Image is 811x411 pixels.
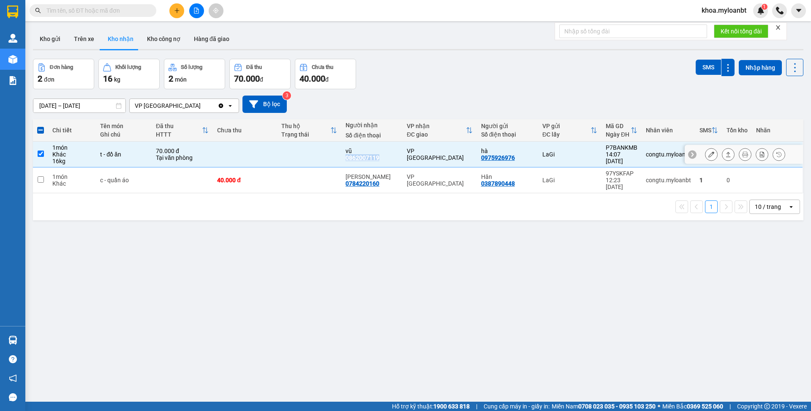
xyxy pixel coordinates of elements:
[115,64,141,70] div: Khối lượng
[695,119,722,142] th: Toggle SortBy
[763,4,766,10] span: 1
[175,76,187,83] span: món
[217,127,273,134] div: Chưa thu
[174,8,180,14] span: plus
[646,127,691,134] div: Nhân viên
[156,154,209,161] div: Tại văn phòng
[433,403,470,410] strong: 1900 633 818
[187,29,236,49] button: Hàng đã giao
[218,102,224,109] svg: Clear value
[52,144,92,151] div: 1 món
[283,91,291,100] sup: 3
[705,148,718,161] div: Sửa đơn hàng
[33,59,94,89] button: Đơn hàng2đơn
[277,119,341,142] th: Toggle SortBy
[299,74,325,84] span: 40.000
[234,74,260,84] span: 70.000
[325,76,329,83] span: đ
[242,96,287,113] button: Bộ lọc
[559,25,707,38] input: Nhập số tổng đài
[169,3,184,18] button: plus
[35,8,41,14] span: search
[101,29,140,49] button: Kho nhận
[217,177,273,184] div: 40.000 đ
[727,127,748,134] div: Tồn kho
[695,5,753,16] span: khoa.myloanbt
[33,29,67,49] button: Kho gửi
[50,64,73,70] div: Đơn hàng
[687,403,723,410] strong: 0369 525 060
[791,3,806,18] button: caret-down
[407,148,473,161] div: VP [GEOGRAPHIC_DATA]
[193,8,199,14] span: file-add
[346,148,398,154] div: vũ
[281,123,330,129] div: Thu hộ
[8,55,17,64] img: warehouse-icon
[476,402,477,411] span: |
[295,59,356,89] button: Chưa thu40.000đ
[8,76,17,85] img: solution-icon
[135,101,201,110] div: VP [GEOGRAPHIC_DATA]
[721,27,762,36] span: Kết nối tổng đài
[757,7,765,14] img: icon-new-feature
[407,173,473,187] div: VP [GEOGRAPHIC_DATA]
[8,336,17,345] img: warehouse-icon
[542,177,597,184] div: LaGi
[392,402,470,411] span: Hỗ trợ kỹ thuật:
[795,7,803,14] span: caret-down
[542,131,591,138] div: ĐC lấy
[764,403,770,409] span: copyright
[189,3,204,18] button: file-add
[38,74,42,84] span: 2
[776,7,784,14] img: phone-icon
[346,173,398,180] div: Nhật Thành
[8,34,17,43] img: warehouse-icon
[606,144,637,151] div: P7BANKMB
[788,203,795,210] svg: open
[44,76,54,83] span: đơn
[9,355,17,363] span: question-circle
[646,151,691,158] div: congtu.myloanbt
[722,148,735,161] div: Giao hàng
[52,173,92,180] div: 1 món
[775,25,781,30] span: close
[7,5,18,18] img: logo-vxr
[152,119,213,142] th: Toggle SortBy
[156,123,202,129] div: Đã thu
[403,119,477,142] th: Toggle SortBy
[52,180,92,187] div: Khác
[114,76,120,83] span: kg
[481,131,534,138] div: Số điện thoại
[346,132,398,139] div: Số điện thoại
[67,29,101,49] button: Trên xe
[756,127,798,134] div: Nhãn
[699,177,718,184] div: 1
[346,154,379,161] div: 0862007119
[346,122,398,129] div: Người nhận
[658,405,660,408] span: ⚪️
[52,127,92,134] div: Chi tiết
[100,123,147,129] div: Tên món
[755,203,781,211] div: 10 / trang
[407,123,466,129] div: VP nhận
[739,60,782,75] button: Nhập hàng
[606,131,631,138] div: Ngày ĐH
[481,148,534,154] div: hà
[407,131,466,138] div: ĐC giao
[229,59,291,89] button: Đã thu70.000đ
[281,131,330,138] div: Trạng thái
[9,374,17,382] span: notification
[606,170,637,177] div: 97YSKFAP
[542,151,597,158] div: LaGi
[260,76,263,83] span: đ
[538,119,601,142] th: Toggle SortBy
[481,154,515,161] div: 0975926976
[100,131,147,138] div: Ghi chú
[156,131,202,138] div: HTTT
[100,177,147,184] div: c - quần áo
[729,402,731,411] span: |
[46,6,146,15] input: Tìm tên, số ĐT hoặc mã đơn
[346,180,379,187] div: 0784220160
[52,151,92,158] div: Khác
